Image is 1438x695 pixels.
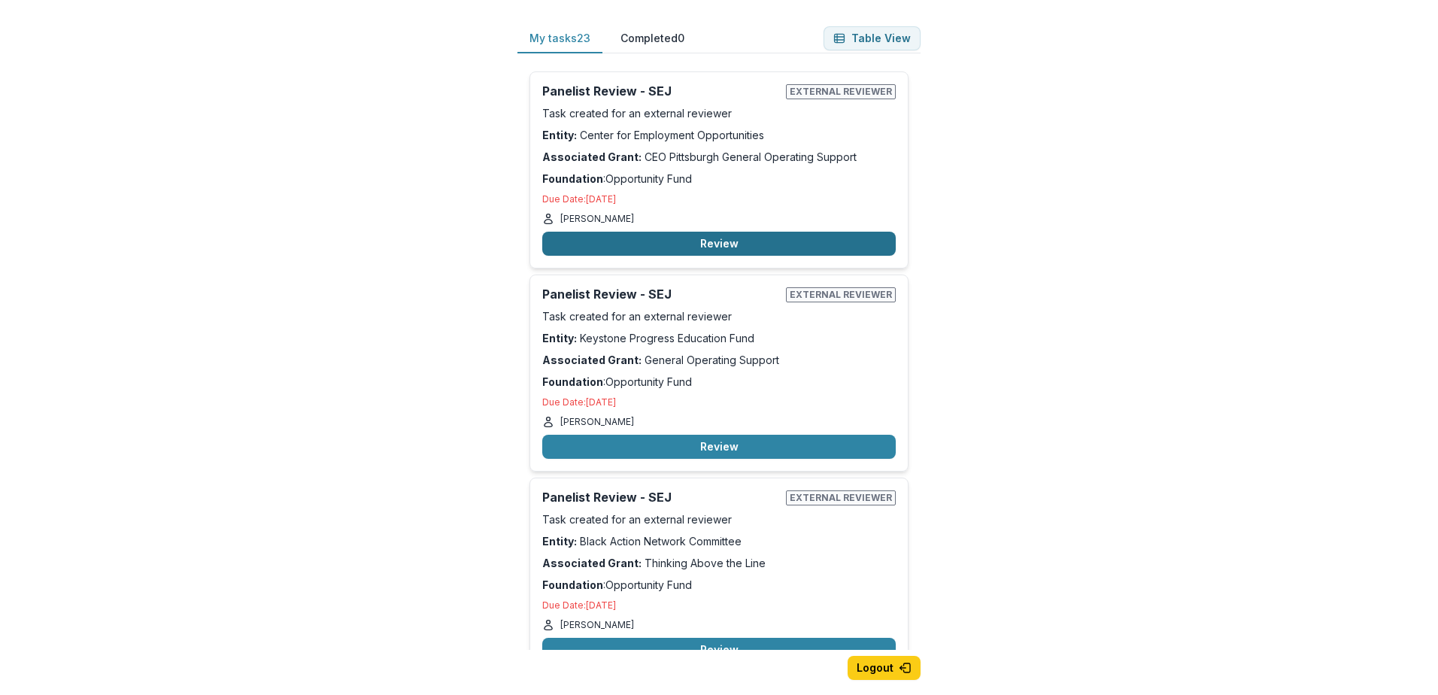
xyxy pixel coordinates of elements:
h2: Panelist Review - SEJ [542,287,780,302]
button: Logout [848,656,921,680]
p: : Opportunity Fund [542,171,896,187]
strong: Entity: [542,332,577,344]
p: : Opportunity Fund [542,374,896,390]
span: External reviewer [786,490,896,505]
button: My tasks 23 [517,24,602,53]
p: Task created for an external reviewer [542,308,896,324]
p: Task created for an external reviewer [542,511,896,527]
button: Table View [824,26,921,50]
span: External reviewer [786,84,896,99]
p: General Operating Support [542,352,896,368]
button: Review [542,435,896,459]
p: Due Date: [DATE] [542,599,896,612]
h2: Panelist Review - SEJ [542,84,780,99]
button: Completed 0 [608,24,696,53]
span: External reviewer [786,287,896,302]
p: Thinking Above the Line [542,555,896,571]
p: Black Action Network Committee [542,533,896,549]
button: Review [542,232,896,256]
strong: Foundation [542,172,603,185]
button: Review [542,638,896,662]
p: CEO Pittsburgh General Operating Support [542,149,896,165]
strong: Associated Grant: [542,354,642,366]
p: Center for Employment Opportunities [542,127,896,143]
p: Due Date: [DATE] [542,396,896,409]
strong: Entity: [542,129,577,141]
p: Keystone Progress Education Fund [542,330,896,346]
strong: Associated Grant: [542,150,642,163]
strong: Associated Grant: [542,557,642,569]
p: Task created for an external reviewer [542,105,896,121]
p: [PERSON_NAME] [560,618,634,632]
p: Due Date: [DATE] [542,193,896,206]
h2: Panelist Review - SEJ [542,490,780,505]
p: [PERSON_NAME] [560,415,634,429]
strong: Foundation [542,375,603,388]
strong: Foundation [542,578,603,591]
p: [PERSON_NAME] [560,212,634,226]
strong: Entity: [542,535,577,548]
p: : Opportunity Fund [542,577,896,593]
